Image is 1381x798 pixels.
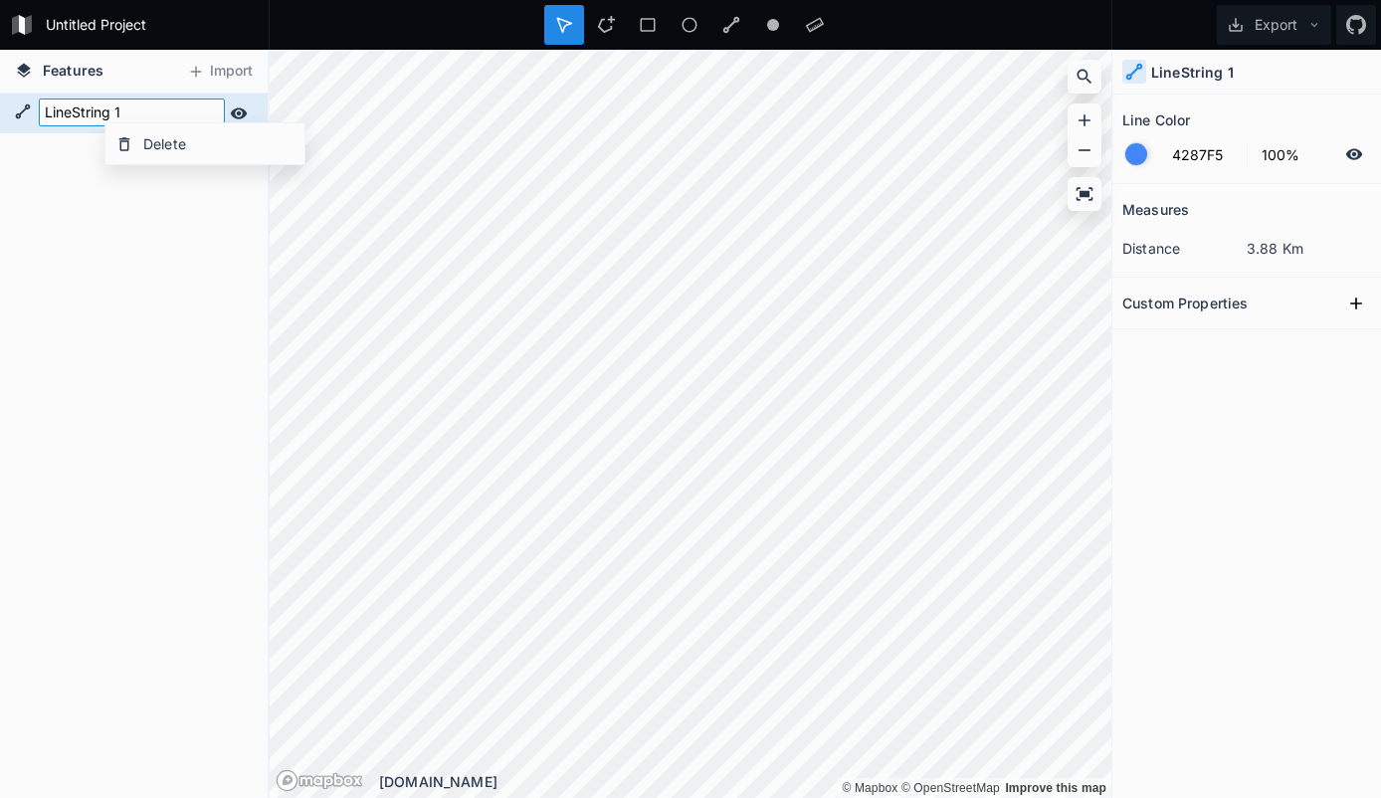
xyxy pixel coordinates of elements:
a: Mapbox [842,781,897,795]
dd: 3.88 Km [1247,238,1371,259]
h2: Custom Properties [1122,288,1248,318]
span: Features [43,60,103,81]
div: [DOMAIN_NAME] [379,771,1111,792]
a: Mapbox logo [276,769,363,792]
dt: distance [1122,238,1247,259]
button: Import [177,56,263,88]
a: OpenStreetMap [901,781,1000,795]
h4: LineString 1 [1151,62,1234,83]
h2: Measures [1122,194,1189,225]
a: Map feedback [1005,781,1106,795]
button: Export [1217,5,1331,45]
h2: Line Color [1122,104,1190,135]
div: Delete [105,123,304,164]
